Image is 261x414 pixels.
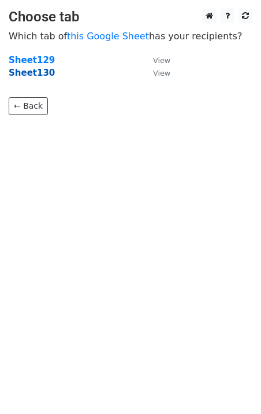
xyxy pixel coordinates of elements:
a: this Google Sheet [67,31,149,42]
a: View [141,68,170,78]
small: View [153,56,170,65]
h3: Choose tab [9,9,252,25]
small: View [153,69,170,77]
p: Which tab of has your recipients? [9,30,252,42]
a: ← Back [9,97,48,115]
a: View [141,55,170,65]
a: Sheet129 [9,55,55,65]
iframe: Chat Widget [203,358,261,414]
a: Sheet130 [9,68,55,78]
